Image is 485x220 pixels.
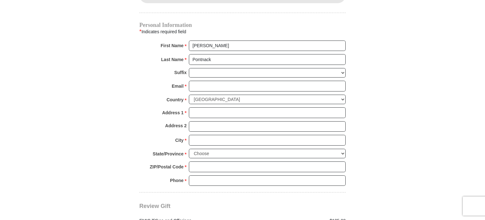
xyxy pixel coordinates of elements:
h4: Personal Information [139,22,346,28]
strong: Suffix [174,68,187,77]
strong: ZIP/Postal Code [150,162,184,171]
strong: Address 2 [165,121,187,130]
span: Review Gift [139,203,170,209]
strong: Email [172,82,183,91]
strong: Address 1 [162,108,184,117]
strong: State/Province [153,149,183,158]
div: Indicates required field [139,28,346,36]
strong: First Name [161,41,183,50]
strong: Phone [170,176,184,185]
strong: Last Name [161,55,184,64]
strong: Country [167,95,184,104]
strong: City [175,136,183,145]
